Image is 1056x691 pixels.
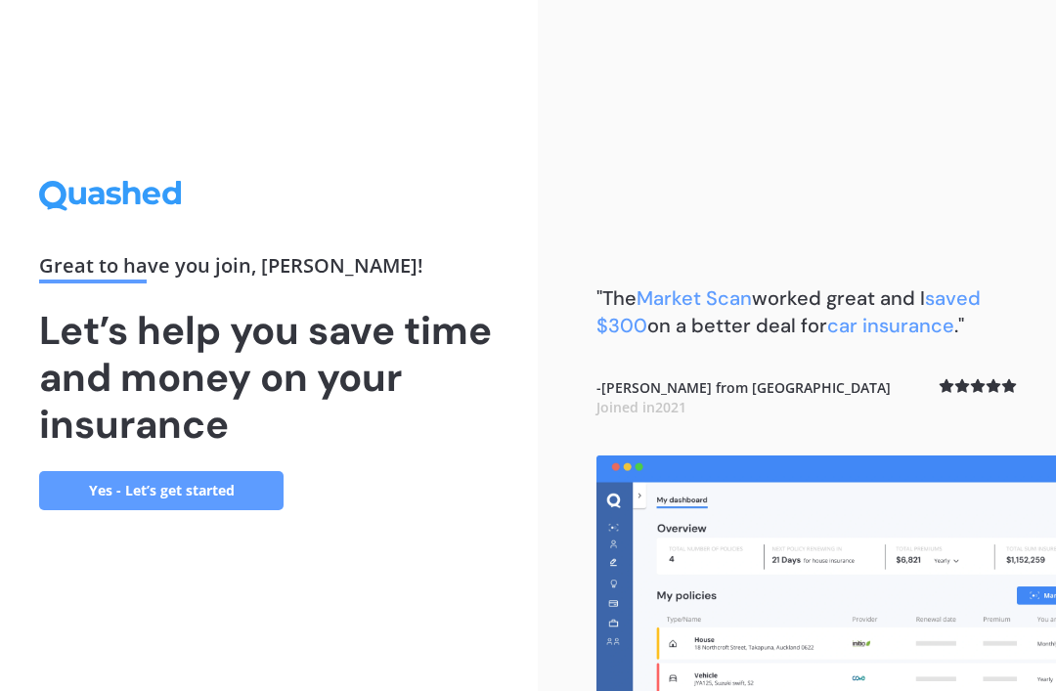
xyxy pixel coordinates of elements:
span: saved $300 [596,285,981,338]
b: - [PERSON_NAME] from [GEOGRAPHIC_DATA] [596,378,891,416]
a: Yes - Let’s get started [39,471,284,510]
span: Joined in 2021 [596,398,686,416]
div: Great to have you join , [PERSON_NAME] ! [39,256,499,283]
span: car insurance [827,313,954,338]
b: "The worked great and I on a better deal for ." [596,285,981,338]
img: dashboard.webp [596,455,1056,691]
span: Market Scan [637,285,752,311]
h1: Let’s help you save time and money on your insurance [39,307,499,448]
